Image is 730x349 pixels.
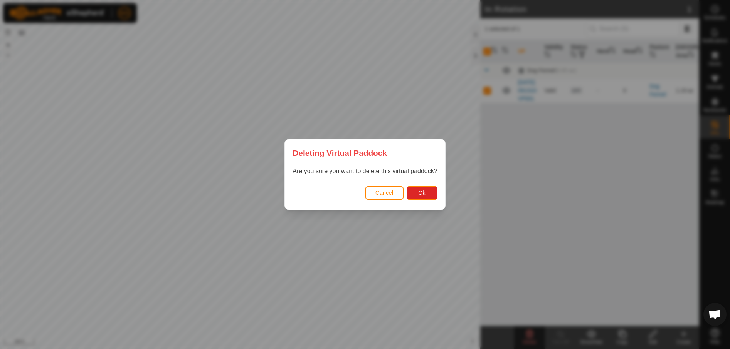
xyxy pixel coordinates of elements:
[365,186,404,200] button: Cancel
[293,167,437,176] p: Are you sure you want to delete this virtual paddock?
[293,147,387,159] span: Deleting Virtual Paddock
[703,303,727,326] div: Open chat
[375,190,394,196] span: Cancel
[407,186,437,200] button: Ok
[418,190,426,196] span: Ok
